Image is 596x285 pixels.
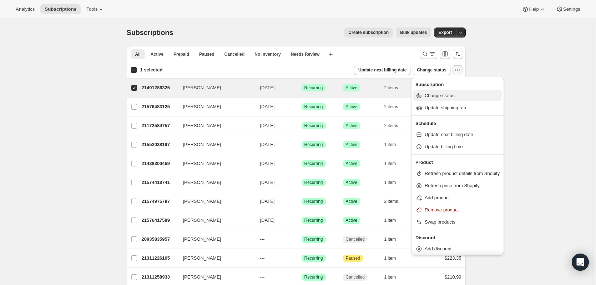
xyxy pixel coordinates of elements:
p: 21576483125 [142,103,177,110]
button: [PERSON_NAME] [179,234,250,245]
div: 21311258933[PERSON_NAME]---SuccessRecurringCancelled1 item$210.99 [142,272,461,282]
button: Search and filter results [420,49,437,59]
span: Active [346,161,358,166]
span: Add product [425,195,450,200]
p: 21438300469 [142,160,177,167]
span: --- [260,255,265,261]
span: [PERSON_NAME] [183,179,221,186]
span: Settings [563,6,580,12]
button: [PERSON_NAME] [179,271,250,283]
button: Export [434,27,456,37]
button: 1 item [384,253,404,263]
p: Subscription [415,81,500,88]
button: Bulk updates [396,27,431,37]
span: Change status [425,93,455,98]
span: Bulk updates [400,30,427,35]
span: Active [346,104,358,110]
span: 2 items [384,123,398,129]
p: 21491286325 [142,84,177,91]
span: 1 item [384,217,396,223]
button: Customize table column order and visibility [440,49,450,59]
span: 2 items [384,199,398,204]
button: [PERSON_NAME] [179,82,250,94]
span: Active [151,51,163,57]
span: Subscriptions [45,6,76,12]
span: Recurring [304,104,323,110]
span: All [135,51,141,57]
p: 21576417589 [142,217,177,224]
span: Recurring [304,217,323,223]
span: Export [438,30,452,35]
button: [PERSON_NAME] [179,215,250,226]
button: 1 item [384,140,404,150]
button: 1 item [384,215,404,225]
button: Create new view [325,49,337,59]
button: Tools [82,4,109,14]
div: 21576483125[PERSON_NAME][DATE]SuccessRecurringSuccessActive2 items$480.00 [142,102,461,112]
span: Recurring [304,161,323,166]
span: Recurring [304,142,323,147]
div: 21172584757[PERSON_NAME][DATE]SuccessRecurringSuccessActive2 items$0.00 [142,121,461,131]
div: 21438300469[PERSON_NAME][DATE]SuccessRecurringSuccessActive1 item$664.23 [142,159,461,169]
span: Refresh price from Shopify [425,183,480,188]
span: Add discount [425,246,451,251]
span: Active [346,85,358,91]
span: Active [346,199,358,204]
span: Subscriptions [127,29,173,36]
button: [PERSON_NAME] [179,177,250,188]
button: [PERSON_NAME] [179,101,250,112]
button: 1 item [384,159,404,169]
span: 1 item [384,255,396,261]
span: Create subscription [348,30,389,35]
span: [DATE] [260,161,275,166]
button: Subscriptions [40,4,81,14]
div: 21574975797[PERSON_NAME][DATE]SuccessRecurringSuccessActive2 items$600.00 [142,196,461,206]
button: Create subscription [344,27,393,37]
span: [PERSON_NAME] [183,255,221,262]
span: 1 item [384,180,396,185]
span: Recurring [304,85,323,91]
span: Tools [86,6,97,12]
span: Paused [199,51,214,57]
p: 21311226165 [142,255,177,262]
span: Active [346,217,358,223]
span: Refresh product details from Shopify [425,171,500,176]
button: Help [517,4,550,14]
span: [PERSON_NAME] [183,103,221,110]
button: [PERSON_NAME] [179,120,250,131]
p: 21552038197 [142,141,177,148]
p: Discount [415,234,500,241]
span: No inventory [254,51,281,57]
span: 1 item [384,236,396,242]
button: Settings [552,4,585,14]
span: Recurring [304,236,323,242]
div: 21576417589[PERSON_NAME][DATE]SuccessRecurringSuccessActive1 item$269.63 [142,215,461,225]
span: Needs Review [291,51,320,57]
span: 2 items [384,85,398,91]
span: --- [260,274,265,280]
span: [PERSON_NAME] [183,198,221,205]
span: Recurring [304,180,323,185]
button: 2 items [384,121,406,131]
div: Open Intercom Messenger [572,254,589,271]
span: Cancelled [346,274,365,280]
span: 1 item [384,142,396,147]
span: Analytics [16,6,35,12]
span: Help [529,6,539,12]
span: [PERSON_NAME] [183,122,221,129]
span: [PERSON_NAME] [183,84,221,91]
span: Active [346,142,358,147]
span: $210.99 [445,274,461,280]
button: Change status [413,65,451,75]
span: Active [346,123,358,129]
span: Recurring [304,274,323,280]
p: 1 selected [140,66,162,74]
span: Recurring [304,255,323,261]
div: 20935835957[PERSON_NAME]---SuccessRecurringCancelled1 item$0.00 [142,234,461,244]
p: 20935835957 [142,236,177,243]
button: Analytics [11,4,39,14]
span: Recurring [304,199,323,204]
span: Active [346,180,358,185]
span: Update next billing date [358,67,406,73]
div: 21552038197[PERSON_NAME][DATE]SuccessRecurringSuccessActive1 item$329.63 [142,140,461,150]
